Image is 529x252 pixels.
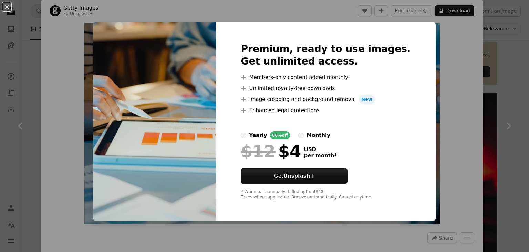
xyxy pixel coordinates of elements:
li: Unlimited royalty-free downloads [241,84,411,93]
div: yearly [249,131,267,139]
h2: Premium, ready to use images. Get unlimited access. [241,43,411,68]
img: premium_photo-1661693870771-dbbd8b95b2b1 [93,22,216,221]
span: New [359,95,375,104]
div: * When paid annually, billed upfront $48 Taxes where applicable. Renews automatically. Cancel any... [241,189,411,200]
input: yearly66%off [241,133,246,138]
div: monthly [307,131,330,139]
span: $12 [241,142,275,160]
li: Image cropping and background removal [241,95,411,104]
span: per month * [304,153,337,159]
li: Enhanced legal protections [241,106,411,115]
strong: Unsplash+ [283,173,314,179]
input: monthly [298,133,304,138]
div: 66% off [270,131,290,139]
span: USD [304,146,337,153]
li: Members-only content added monthly [241,73,411,81]
div: $4 [241,142,301,160]
button: GetUnsplash+ [241,168,348,184]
